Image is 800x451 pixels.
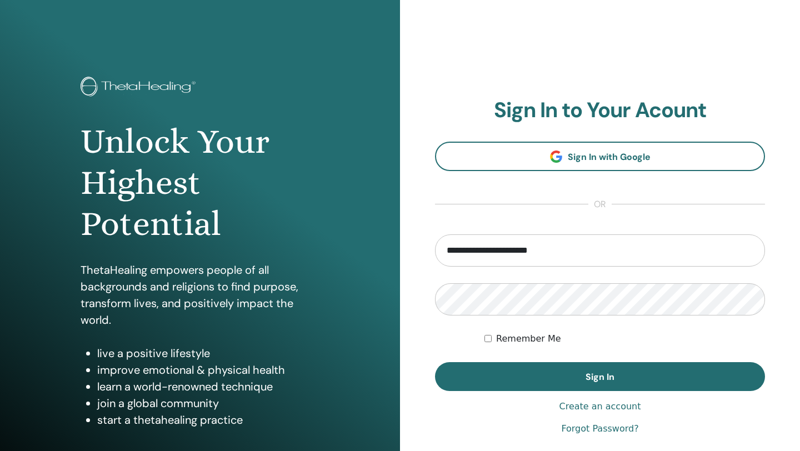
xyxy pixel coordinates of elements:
span: or [588,198,612,211]
li: start a thetahealing practice [97,412,319,428]
a: Sign In with Google [435,142,765,171]
li: live a positive lifestyle [97,345,319,362]
li: join a global community [97,395,319,412]
span: Sign In [586,371,614,383]
h2: Sign In to Your Acount [435,98,765,123]
li: learn a world-renowned technique [97,378,319,395]
a: Forgot Password? [561,422,638,435]
label: Remember Me [496,332,561,345]
span: Sign In with Google [568,151,651,163]
div: Keep me authenticated indefinitely or until I manually logout [484,332,765,345]
li: improve emotional & physical health [97,362,319,378]
button: Sign In [435,362,765,391]
a: Create an account [559,400,641,413]
h1: Unlock Your Highest Potential [81,121,319,245]
p: ThetaHealing empowers people of all backgrounds and religions to find purpose, transform lives, a... [81,262,319,328]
